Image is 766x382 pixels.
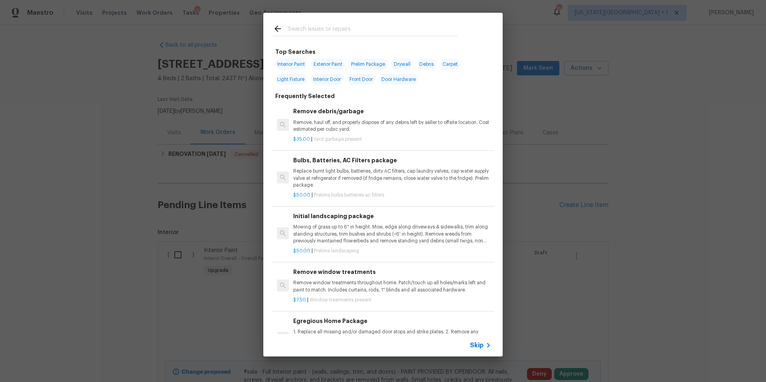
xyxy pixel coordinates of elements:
p: | [293,136,491,143]
span: Yard garbage present [314,137,362,142]
span: Front Door [347,74,375,85]
span: Carpet [440,59,460,70]
span: $50.00 [293,248,310,253]
span: Prelims landscaping [314,248,359,253]
p: | [293,192,491,199]
p: Remove, haul off, and properly dispose of any debris left by seller to offsite location. Cost est... [293,119,491,133]
span: Prelims bulbs batteries ac filters [314,193,384,197]
p: Remove window treatments throughout home. Patch/touch up all holes/marks left and paint to match.... [293,280,491,293]
h6: Frequently Selected [275,92,335,100]
p: Replace burnt light bulbs, batteries, dirty AC filters, cap laundry valves, cap water supply valv... [293,168,491,188]
p: | [293,248,491,254]
span: $50.00 [293,193,310,197]
span: $7.50 [293,297,306,302]
input: Search issues or repairs [288,24,457,36]
p: 1. Replace all missing and/or damaged door stops and strike plates. 2. Remove any broken or damag... [293,329,491,349]
span: Drywall [391,59,413,70]
span: Light Fixture [275,74,307,85]
span: Interior Door [311,74,343,85]
span: Window treatments present [310,297,371,302]
span: Prelim Package [349,59,387,70]
h6: Remove debris/garbage [293,107,491,116]
h6: Top Searches [275,47,316,56]
span: Door Hardware [379,74,418,85]
h6: Initial landscaping package [293,212,491,221]
h6: Bulbs, Batteries, AC Filters package [293,156,491,165]
span: Skip [470,341,484,349]
span: Debris [417,59,436,70]
p: Mowing of grass up to 6" in height. Mow, edge along driveways & sidewalks, trim along standing st... [293,224,491,244]
span: Interior Paint [275,59,307,70]
p: | [293,297,491,303]
h6: Egregious Home Package [293,317,491,325]
span: Exterior Paint [311,59,345,70]
h6: Remove window treatments [293,268,491,276]
span: $35.00 [293,137,310,142]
